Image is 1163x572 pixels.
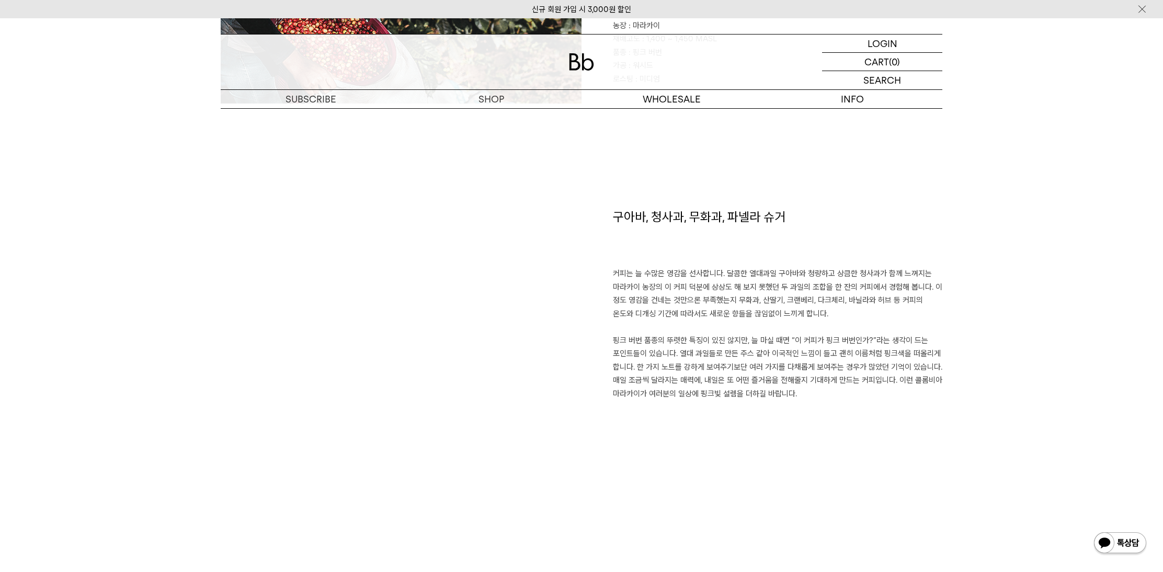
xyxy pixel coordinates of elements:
a: 신규 회원 가입 시 3,000원 할인 [532,5,631,14]
a: LOGIN [822,35,942,53]
p: INFO [762,90,942,108]
img: 로고 [569,53,594,71]
p: WHOLESALE [581,90,762,108]
p: 커피는 늘 수많은 영감을 선사합니다. 달콤한 열대과일 구아바와 청량하고 상큼한 청사과가 함께 느껴지는 마라카이 농장의 이 커피 덕분에 상상도 해 보지 못했던 두 과일의 조합을... [613,267,942,401]
p: CART [864,53,889,71]
a: SHOP [401,90,581,108]
p: SEARCH [863,71,901,89]
a: CART (0) [822,53,942,71]
h1: 구아바, 청사과, 무화과, 파넬라 슈거 [613,208,942,268]
p: (0) [889,53,900,71]
a: SUBSCRIBE [221,90,401,108]
p: LOGIN [868,35,897,52]
img: 카카오톡 채널 1:1 채팅 버튼 [1093,531,1147,556]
